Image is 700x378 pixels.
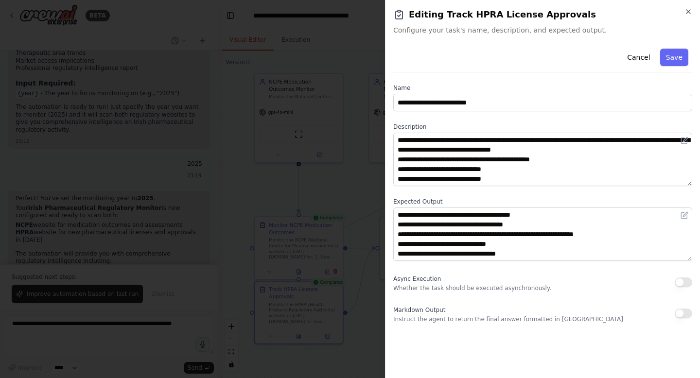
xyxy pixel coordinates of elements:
h2: Editing Track HPRA License Approvals [393,8,692,21]
button: Open in editor [679,135,690,146]
p: Instruct the agent to return the final answer formatted in [GEOGRAPHIC_DATA] [393,315,623,323]
span: Async Execution [393,275,441,282]
span: Configure your task's name, description, and expected output. [393,25,692,35]
button: Open in editor [679,209,690,221]
p: Whether the task should be executed asynchronously. [393,284,551,292]
button: Cancel [621,49,656,66]
label: Description [393,123,692,131]
label: Expected Output [393,198,692,206]
span: Markdown Output [393,307,445,313]
label: Name [393,84,692,92]
button: Save [660,49,688,66]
